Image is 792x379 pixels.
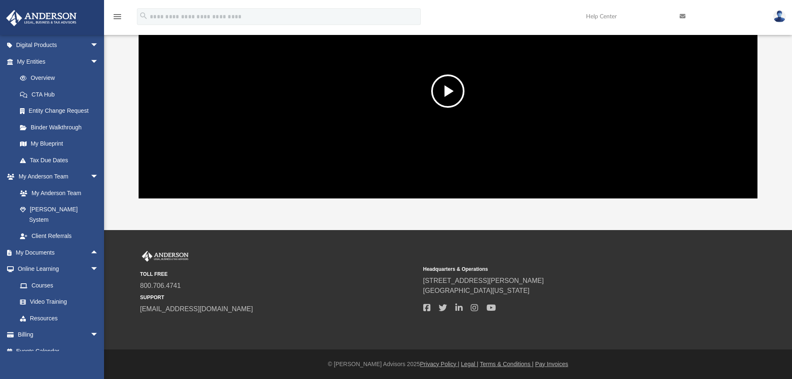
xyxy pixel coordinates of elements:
a: Privacy Policy | [420,361,459,367]
span: arrow_drop_down [90,37,107,54]
a: Legal | [461,361,479,367]
a: Pay Invoices [535,361,568,367]
a: My Blueprint [12,136,107,152]
span: arrow_drop_up [90,244,107,261]
a: menu [112,16,122,22]
a: Tax Due Dates [12,152,111,168]
a: Resources [12,310,107,327]
span: arrow_drop_down [90,261,107,278]
a: Binder Walkthrough [12,119,111,136]
a: Billingarrow_drop_down [6,327,111,343]
i: menu [112,12,122,22]
small: Headquarters & Operations [423,265,700,273]
a: Client Referrals [12,228,107,245]
span: arrow_drop_down [90,53,107,70]
small: TOLL FREE [140,270,417,278]
a: My Entitiesarrow_drop_down [6,53,111,70]
span: arrow_drop_down [90,168,107,186]
a: Terms & Conditions | [480,361,534,367]
a: [PERSON_NAME] System [12,201,107,228]
i: search [139,11,148,20]
a: Online Learningarrow_drop_down [6,261,107,277]
a: Entity Change Request [12,103,111,119]
a: [GEOGRAPHIC_DATA][US_STATE] [423,287,530,294]
small: SUPPORT [140,294,417,301]
a: My Anderson Teamarrow_drop_down [6,168,107,185]
a: Courses [12,277,107,294]
a: My Documentsarrow_drop_up [6,244,107,261]
a: My Anderson Team [12,185,103,201]
a: Video Training [12,294,103,310]
a: CTA Hub [12,86,111,103]
span: arrow_drop_down [90,327,107,344]
a: [STREET_ADDRESS][PERSON_NAME] [423,277,544,284]
img: User Pic [773,10,786,22]
a: 800.706.4741 [140,282,181,289]
div: © [PERSON_NAME] Advisors 2025 [104,360,792,369]
img: Anderson Advisors Platinum Portal [140,251,190,262]
a: Digital Productsarrow_drop_down [6,37,111,54]
a: [EMAIL_ADDRESS][DOMAIN_NAME] [140,305,253,312]
a: Events Calendar [6,343,111,359]
img: Anderson Advisors Platinum Portal [4,10,79,26]
a: Overview [12,70,111,87]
